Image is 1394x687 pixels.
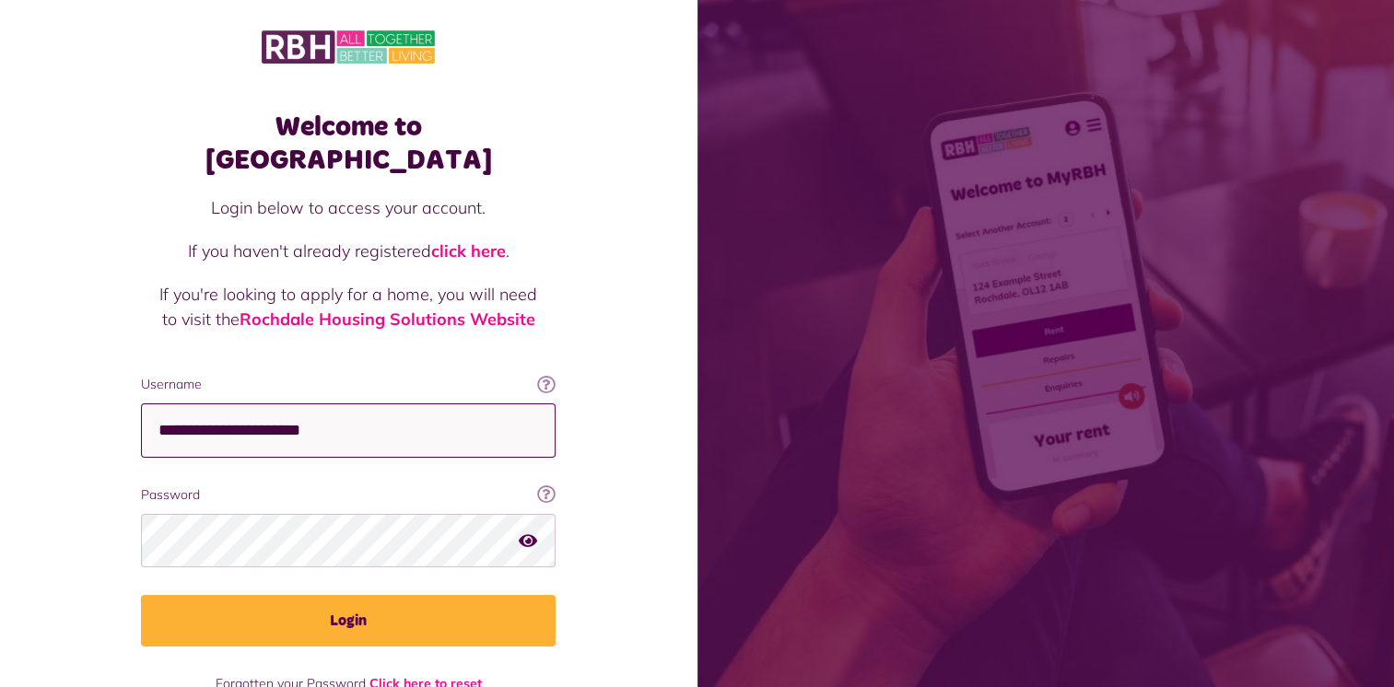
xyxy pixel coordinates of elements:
[262,28,435,66] img: MyRBH
[141,595,556,646] button: Login
[240,309,535,330] a: Rochdale Housing Solutions Website
[159,239,537,263] p: If you haven't already registered .
[141,111,556,177] h1: Welcome to [GEOGRAPHIC_DATA]
[141,485,556,505] label: Password
[141,375,556,394] label: Username
[159,195,537,220] p: Login below to access your account.
[431,240,506,262] a: click here
[159,282,537,332] p: If you're looking to apply for a home, you will need to visit the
